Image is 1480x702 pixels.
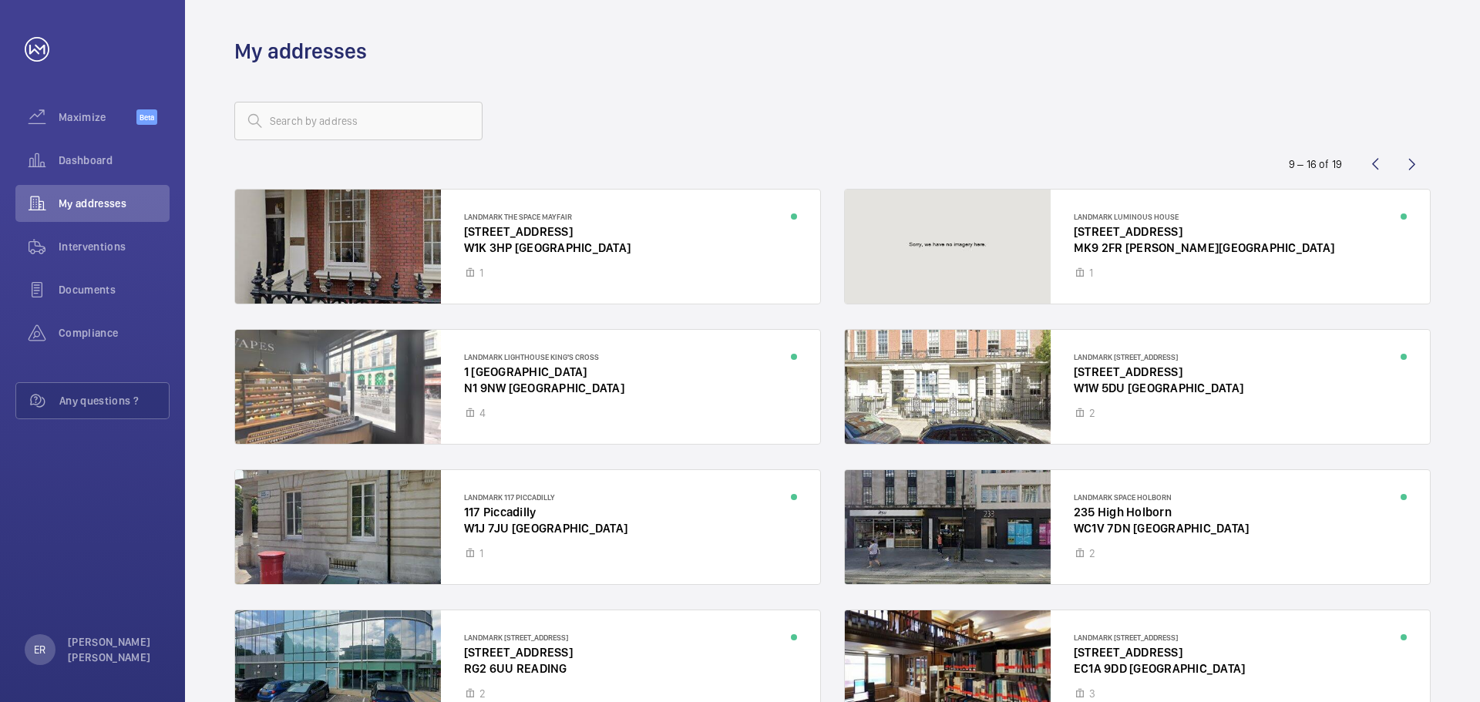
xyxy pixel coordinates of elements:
[59,109,136,125] span: Maximize
[136,109,157,125] span: Beta
[59,393,169,408] span: Any questions ?
[1289,156,1342,172] div: 9 – 16 of 19
[59,153,170,168] span: Dashboard
[68,634,160,665] p: [PERSON_NAME] [PERSON_NAME]
[234,37,367,65] h1: My addresses
[59,239,170,254] span: Interventions
[59,325,170,341] span: Compliance
[234,102,483,140] input: Search by address
[59,282,170,297] span: Documents
[59,196,170,211] span: My addresses
[34,642,45,657] p: ER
